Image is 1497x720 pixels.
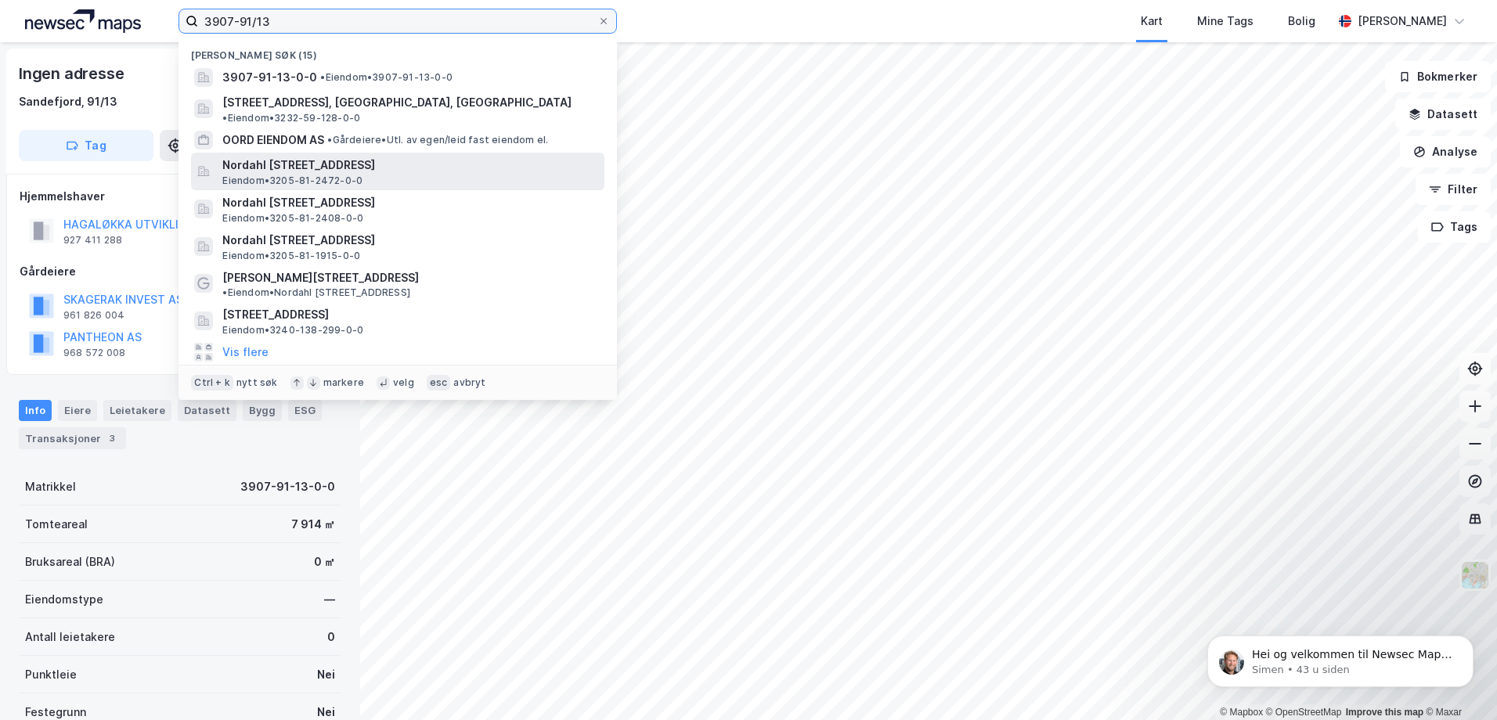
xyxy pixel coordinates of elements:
[63,234,122,247] div: 927 411 288
[222,343,269,362] button: Vis flere
[25,477,76,496] div: Matrikkel
[222,68,317,87] span: 3907-91-13-0-0
[1346,707,1423,718] a: Improve this map
[1395,99,1491,130] button: Datasett
[198,9,597,33] input: Søk på adresse, matrikkel, gårdeiere, leietakere eller personer
[19,427,126,449] div: Transaksjoner
[1141,12,1163,31] div: Kart
[236,376,278,389] div: nytt søk
[19,61,127,86] div: Ingen adresse
[19,92,117,111] div: Sandefjord, 91/13
[222,112,360,124] span: Eiendom • 3232-59-128-0-0
[240,477,335,496] div: 3907-91-13-0-0
[222,305,598,324] span: [STREET_ADDRESS]
[327,134,332,146] span: •
[25,628,115,646] div: Antall leietakere
[1416,174,1491,205] button: Filter
[291,515,335,534] div: 7 914 ㎡
[222,324,363,337] span: Eiendom • 3240-138-299-0-0
[1418,211,1491,243] button: Tags
[20,187,341,206] div: Hjemmelshaver
[63,309,124,322] div: 961 826 004
[1288,12,1315,31] div: Bolig
[191,375,233,391] div: Ctrl + k
[314,553,335,571] div: 0 ㎡
[427,375,451,391] div: esc
[222,268,419,287] span: [PERSON_NAME][STREET_ADDRESS]
[222,286,227,298] span: •
[58,400,97,420] div: Eiere
[324,590,335,609] div: —
[327,628,335,646] div: 0
[25,590,103,609] div: Eiendomstype
[393,376,414,389] div: velg
[243,400,282,420] div: Bygg
[222,286,410,299] span: Eiendom • Nordahl [STREET_ADDRESS]
[222,212,363,225] span: Eiendom • 3205-81-2408-0-0
[1220,707,1263,718] a: Mapbox
[19,400,52,420] div: Info
[179,37,617,65] div: [PERSON_NAME] søk (15)
[20,262,341,281] div: Gårdeiere
[323,376,364,389] div: markere
[19,130,153,161] button: Tag
[1460,560,1490,590] img: Z
[1400,136,1491,167] button: Analyse
[453,376,485,389] div: avbryt
[222,175,363,187] span: Eiendom • 3205-81-2472-0-0
[63,347,125,359] div: 968 572 008
[103,400,171,420] div: Leietakere
[222,250,360,262] span: Eiendom • 3205-81-1915-0-0
[1184,603,1497,712] iframe: Intercom notifications melding
[222,93,572,112] span: [STREET_ADDRESS], [GEOGRAPHIC_DATA], [GEOGRAPHIC_DATA]
[1358,12,1447,31] div: [PERSON_NAME]
[178,400,236,420] div: Datasett
[25,9,141,33] img: logo.a4113a55bc3d86da70a041830d287a7e.svg
[222,112,227,124] span: •
[320,71,325,83] span: •
[317,665,335,684] div: Nei
[327,134,548,146] span: Gårdeiere • Utl. av egen/leid fast eiendom el.
[1197,12,1254,31] div: Mine Tags
[222,193,598,212] span: Nordahl [STREET_ADDRESS]
[320,71,453,84] span: Eiendom • 3907-91-13-0-0
[288,400,322,420] div: ESG
[25,553,115,571] div: Bruksareal (BRA)
[1385,61,1491,92] button: Bokmerker
[222,231,598,250] span: Nordahl [STREET_ADDRESS]
[222,131,324,149] span: OORD EIENDOM AS
[25,515,88,534] div: Tomteareal
[1266,707,1342,718] a: OpenStreetMap
[104,430,120,446] div: 3
[25,665,77,684] div: Punktleie
[222,156,598,175] span: Nordahl [STREET_ADDRESS]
